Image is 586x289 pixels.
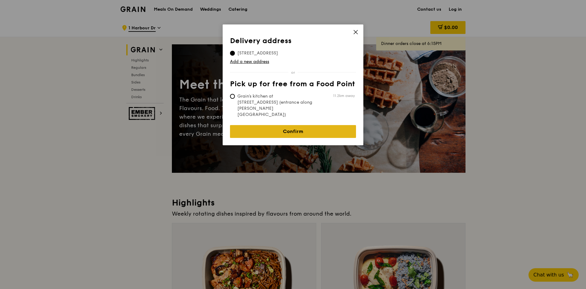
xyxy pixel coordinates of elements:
[230,125,356,138] a: Confirm
[230,37,356,48] th: Delivery address
[230,51,235,56] input: [STREET_ADDRESS]
[230,50,285,56] span: [STREET_ADDRESS]
[333,93,355,98] span: 11.2km away
[230,94,235,99] input: Grain's kitchen at [STREET_ADDRESS] (entrance along [PERSON_NAME][GEOGRAPHIC_DATA])11.2km away
[230,80,356,91] th: Pick up for free from a Food Point
[230,59,356,65] a: Add a new address
[230,93,321,118] span: Grain's kitchen at [STREET_ADDRESS] (entrance along [PERSON_NAME][GEOGRAPHIC_DATA])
